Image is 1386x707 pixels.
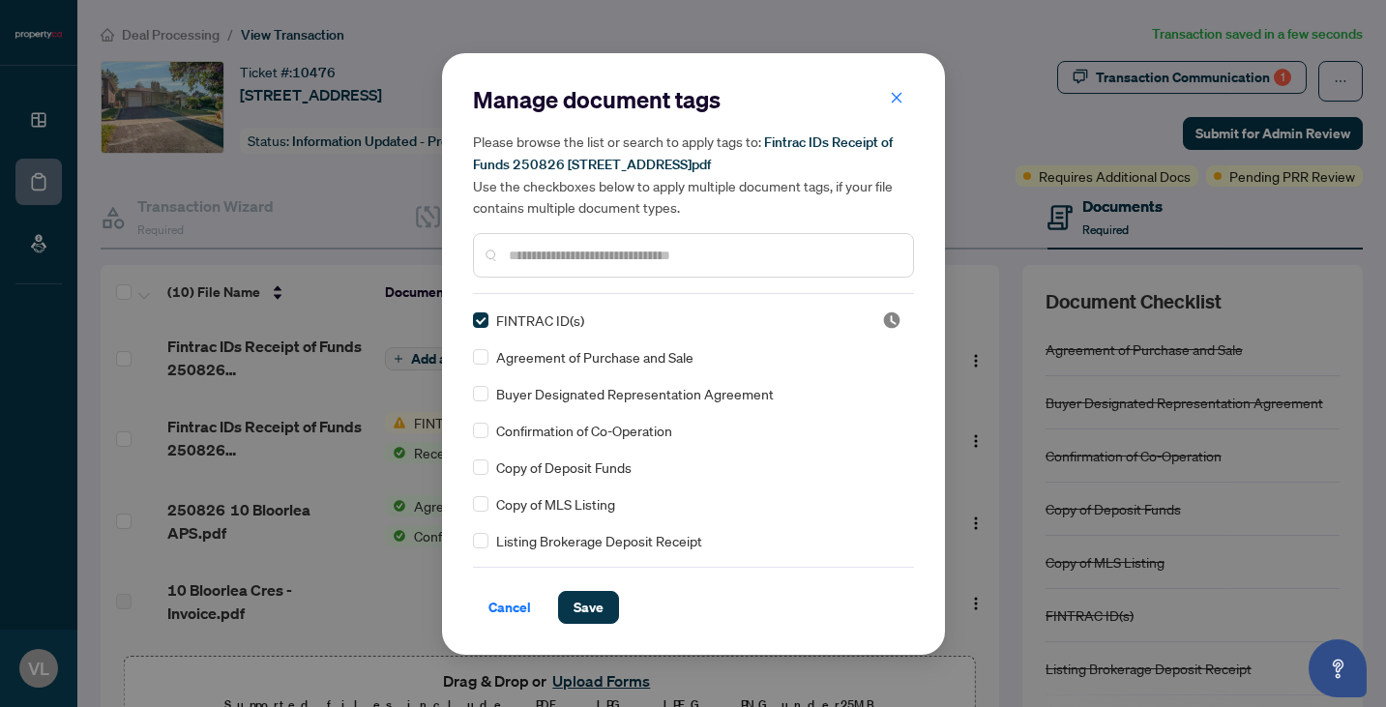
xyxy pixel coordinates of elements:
button: Open asap [1309,639,1367,697]
span: Copy of Deposit Funds [496,457,632,478]
h2: Manage document tags [473,84,914,115]
span: close [890,91,903,104]
button: Cancel [473,591,546,624]
span: Agreement of Purchase and Sale [496,346,693,368]
h5: Please browse the list or search to apply tags to: Use the checkboxes below to apply multiple doc... [473,131,914,218]
span: Pending Review [882,310,901,330]
button: Save [558,591,619,624]
span: FINTRAC ID(s) [496,309,584,331]
span: Listing Brokerage Deposit Receipt [496,530,702,551]
span: Fintrac IDs Receipt of Funds 250826 [STREET_ADDRESS]pdf [473,133,893,173]
span: Copy of MLS Listing [496,493,615,515]
span: Confirmation of Co-Operation [496,420,672,441]
img: status [882,310,901,330]
span: Buyer Designated Representation Agreement [496,383,774,404]
span: Cancel [488,592,531,623]
span: Save [574,592,604,623]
